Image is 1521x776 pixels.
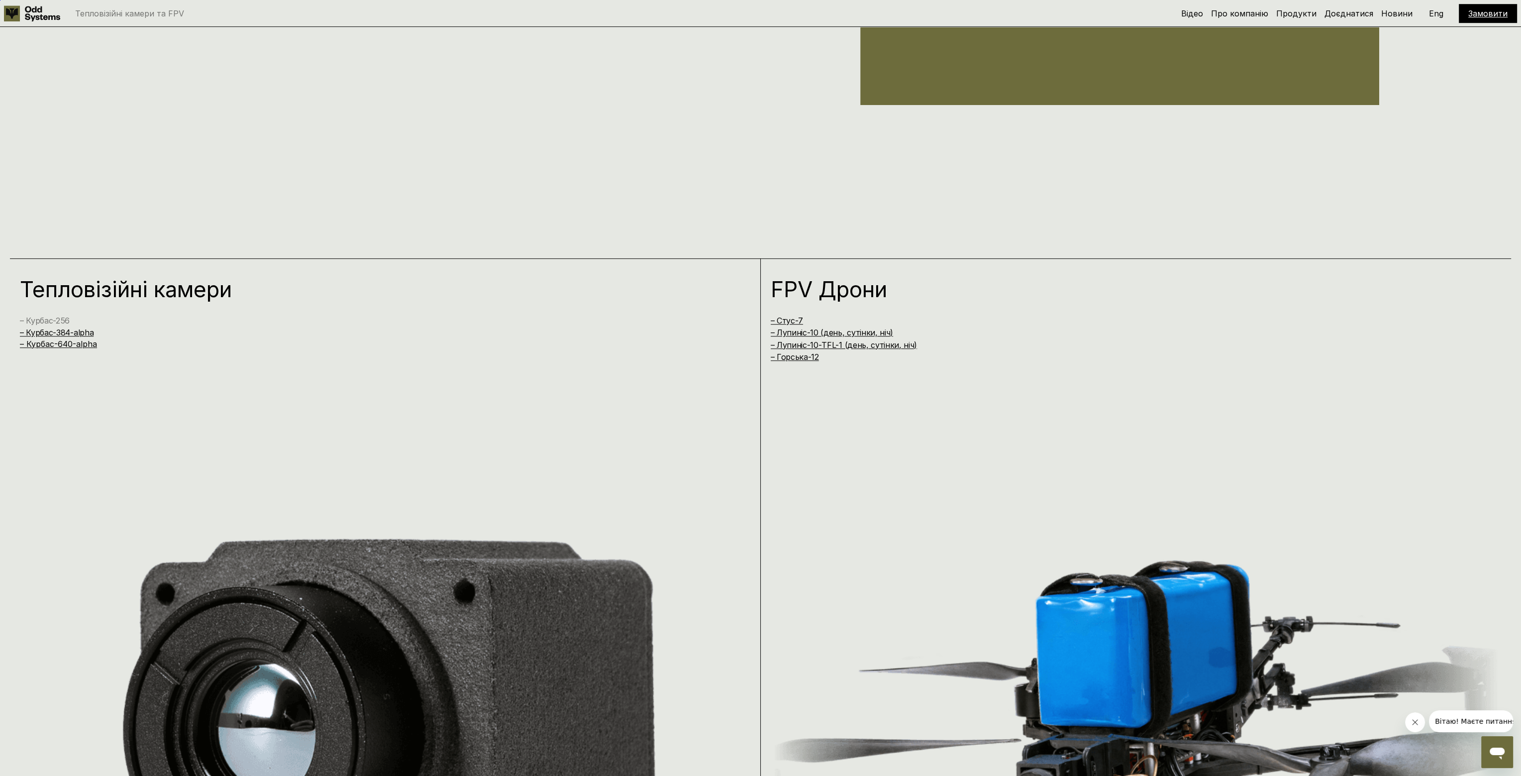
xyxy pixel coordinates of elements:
a: Відео [1181,8,1203,18]
a: – Горська-12 [771,352,819,362]
a: – Курбас-256 [20,316,70,326]
a: Замовити [1468,8,1508,18]
a: Про компанію [1211,8,1268,18]
a: – Курбас-640-alpha [20,339,97,349]
a: Продукти [1276,8,1317,18]
a: Доєднатися [1324,8,1373,18]
a: Новини [1381,8,1413,18]
iframe: Повідомлення від компанії [1429,710,1513,732]
iframe: Кнопка для запуску вікна повідомлень [1481,736,1513,768]
a: – Стус-7 [771,316,803,326]
a: – Лупиніс-10 (день, сутінки, ніч) [771,328,893,337]
h1: FPV Дрони [771,278,1457,300]
h1: Тепловізійні камери [20,278,707,300]
span: Вітаю! Маєте питання? [6,7,91,15]
a: – Курбас-384-alpha [20,328,94,337]
p: Тепловізійні камери та FPV [75,9,184,17]
p: Eng [1429,9,1443,17]
a: – Лупиніс-10-TFL-1 (день, сутінки, ніч) [771,340,917,350]
iframe: Закрити повідомлення [1405,712,1425,732]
